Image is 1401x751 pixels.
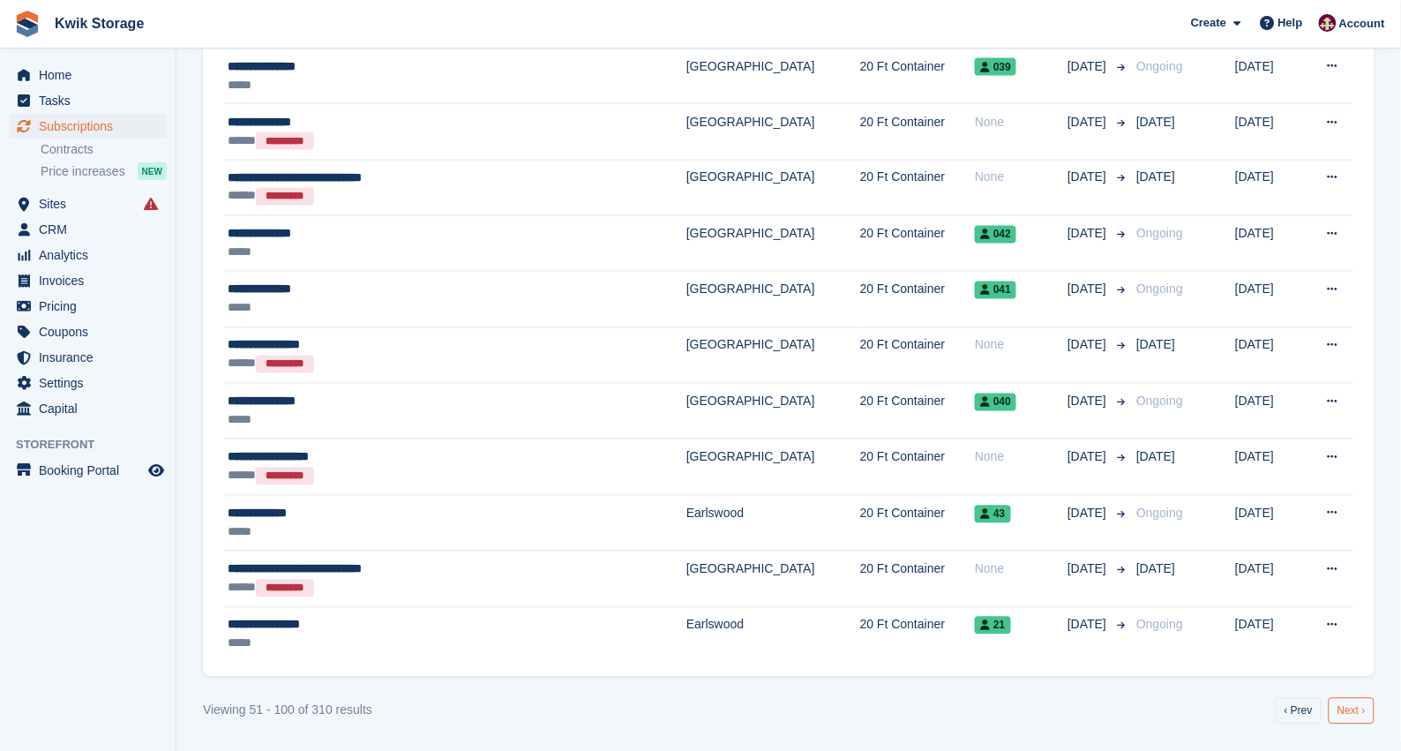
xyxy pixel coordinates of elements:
span: Account [1339,15,1385,33]
span: CRM [39,217,145,242]
span: Pricing [39,294,145,319]
span: Sites [39,192,145,216]
span: [DATE] [1068,169,1110,187]
img: ellie tragonette [1319,14,1337,32]
a: menu [9,396,167,421]
i: Smart entry sync failures have occurred [144,197,158,211]
td: 20 Ft Container [860,104,975,160]
span: Ongoing [1136,282,1183,297]
td: 20 Ft Container [860,327,975,383]
td: [GEOGRAPHIC_DATA] [686,215,860,271]
a: Next [1329,698,1375,725]
span: Home [39,63,145,87]
a: menu [9,114,167,139]
td: [DATE] [1235,272,1303,327]
td: [DATE] [1235,495,1303,551]
span: [DATE] [1136,115,1175,129]
div: None [975,169,1068,187]
a: Contracts [41,141,167,158]
span: [DATE] [1068,505,1110,523]
span: Booking Portal [39,458,145,483]
span: Analytics [39,243,145,267]
a: Preview store [146,460,167,481]
span: Subscriptions [39,114,145,139]
a: menu [9,345,167,370]
div: None [975,560,1068,579]
span: [DATE] [1068,393,1110,411]
td: Earlswood [686,607,860,663]
td: [DATE] [1235,607,1303,663]
td: [DATE] [1235,215,1303,271]
td: [GEOGRAPHIC_DATA] [686,327,860,383]
span: Ongoing [1136,227,1183,241]
span: Insurance [39,345,145,370]
span: 43 [975,506,1010,523]
span: [DATE] [1068,225,1110,244]
span: Invoices [39,268,145,293]
td: 20 Ft Container [860,607,975,663]
a: Previous [1276,698,1322,725]
a: menu [9,458,167,483]
td: 20 Ft Container [860,439,975,495]
td: [GEOGRAPHIC_DATA] [686,104,860,160]
span: Ongoing [1136,59,1183,73]
td: 20 Ft Container [860,384,975,439]
span: [DATE] [1068,281,1110,299]
span: Settings [39,371,145,395]
td: [GEOGRAPHIC_DATA] [686,160,860,215]
a: menu [9,319,167,344]
div: NEW [138,162,167,180]
div: None [975,448,1068,467]
td: [DATE] [1235,48,1303,103]
span: [DATE] [1136,450,1175,464]
a: menu [9,371,167,395]
td: [DATE] [1235,327,1303,383]
span: [DATE] [1136,562,1175,576]
td: 20 Ft Container [860,552,975,607]
div: None [975,336,1068,355]
td: 20 Ft Container [860,160,975,215]
td: 20 Ft Container [860,272,975,327]
td: [GEOGRAPHIC_DATA] [686,48,860,103]
a: menu [9,217,167,242]
td: [GEOGRAPHIC_DATA] [686,439,860,495]
td: [GEOGRAPHIC_DATA] [686,552,860,607]
a: menu [9,192,167,216]
span: [DATE] [1136,338,1175,352]
span: 21 [975,617,1010,635]
span: [DATE] [1068,57,1110,76]
a: menu [9,63,167,87]
td: Earlswood [686,495,860,551]
span: Capital [39,396,145,421]
td: [DATE] [1235,384,1303,439]
a: menu [9,88,167,113]
span: Help [1278,14,1303,32]
a: Kwik Storage [48,9,151,38]
span: [DATE] [1068,448,1110,467]
td: [DATE] [1235,104,1303,160]
span: Storefront [16,436,176,454]
td: [GEOGRAPHIC_DATA] [686,384,860,439]
span: 040 [975,394,1016,411]
td: [GEOGRAPHIC_DATA] [686,272,860,327]
a: Price increases NEW [41,161,167,181]
a: menu [9,294,167,319]
span: [DATE] [1136,170,1175,184]
nav: Pages [1272,698,1378,725]
span: Ongoing [1136,507,1183,521]
span: 039 [975,58,1016,76]
span: [DATE] [1068,616,1110,635]
td: [DATE] [1235,552,1303,607]
td: 20 Ft Container [860,48,975,103]
img: stora-icon-8386f47178a22dfd0bd8f6a31ec36ba5ce8667c1dd55bd0f319d3a0aa187defe.svg [14,11,41,37]
div: Viewing 51 - 100 of 310 results [203,702,372,720]
span: Coupons [39,319,145,344]
span: Create [1191,14,1226,32]
a: menu [9,268,167,293]
span: Tasks [39,88,145,113]
a: menu [9,243,167,267]
span: 041 [975,282,1016,299]
span: Price increases [41,163,125,180]
span: [DATE] [1068,336,1110,355]
span: Ongoing [1136,618,1183,632]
